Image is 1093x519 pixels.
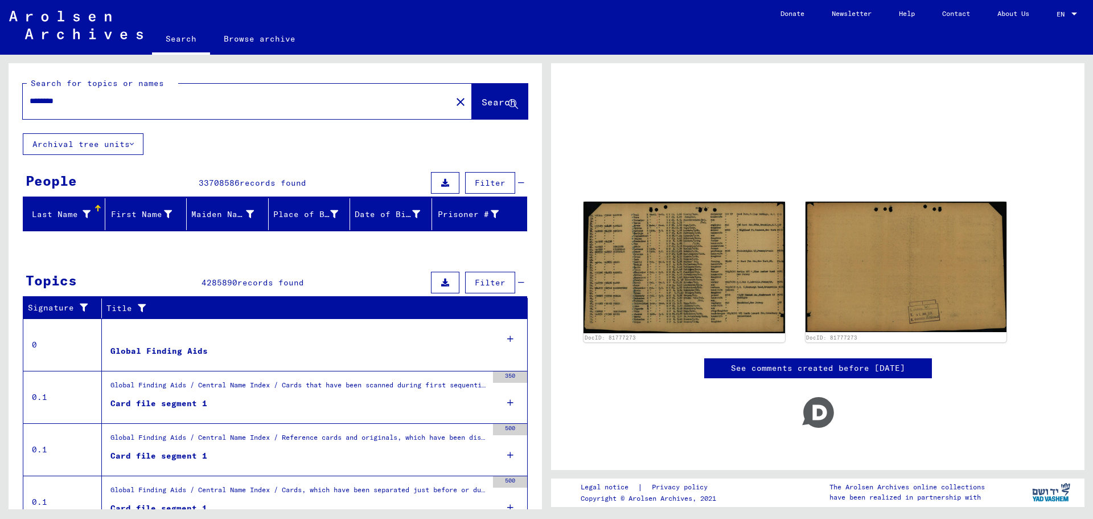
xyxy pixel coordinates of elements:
div: Prisoner # [437,205,513,223]
div: Card file segment 1 [110,450,207,462]
button: Search [472,84,528,119]
a: Legal notice [581,481,638,493]
a: Search [152,25,210,55]
a: See comments created before [DATE] [731,362,905,374]
div: 500 [493,476,527,488]
span: records found [240,178,306,188]
mat-header-cell: Maiden Name [187,198,269,230]
span: 4285890 [202,277,237,288]
mat-icon: close [454,95,467,109]
span: EN [1057,10,1069,18]
span: 33708586 [199,178,240,188]
div: Last Name [28,205,105,223]
button: Filter [465,272,515,293]
div: Global Finding Aids [110,345,208,357]
mat-header-cell: Date of Birth [350,198,432,230]
div: Card file segment 1 [110,502,207,514]
td: 0.1 [23,423,102,476]
mat-header-cell: Prisoner # [432,198,527,230]
button: Filter [465,172,515,194]
div: Maiden Name [191,205,268,223]
div: Title [106,303,505,314]
p: have been realized in partnership with [829,492,985,502]
div: Place of Birth [273,205,353,223]
span: Filter [475,178,506,188]
div: First Name [110,209,172,220]
div: Global Finding Aids / Central Name Index / Reference cards and originals, which have been discove... [110,432,487,448]
div: 350 [493,371,527,383]
a: DocID: 81777273 [806,334,857,341]
div: Prisoner # [437,209,499,220]
div: | [581,481,721,493]
span: records found [237,277,304,288]
img: yv_logo.png [1030,478,1073,506]
div: Maiden Name [191,209,254,220]
div: First Name [110,205,187,223]
p: Copyright © Arolsen Archives, 2021 [581,493,721,504]
mat-header-cell: First Name [105,198,187,230]
div: Signature [28,299,104,317]
a: DocID: 81777273 [585,334,636,341]
div: Last Name [28,209,91,220]
div: Date of Birth [355,205,434,223]
span: Filter [475,277,506,288]
img: 001.jpg [584,202,785,333]
button: Archival tree units [23,133,143,155]
button: Clear [449,90,472,113]
div: Topics [26,270,77,291]
td: 0.1 [23,371,102,423]
img: Arolsen_neg.svg [9,11,143,39]
div: Title [106,299,516,317]
img: 002.jpg [806,202,1007,332]
mat-header-cell: Place of Birth [269,198,351,230]
mat-header-cell: Last Name [23,198,105,230]
div: Global Finding Aids / Central Name Index / Cards that have been scanned during first sequential m... [110,380,487,396]
div: Place of Birth [273,209,339,220]
td: 0 [23,318,102,371]
div: Global Finding Aids / Central Name Index / Cards, which have been separated just before or during... [110,485,487,501]
mat-label: Search for topics or names [31,78,164,88]
p: The Arolsen Archives online collections [829,482,985,492]
div: People [26,170,77,191]
div: Date of Birth [355,209,420,220]
div: Card file segment 1 [110,398,207,410]
a: Privacy policy [643,481,721,493]
div: Signature [28,302,93,314]
span: Search [482,96,516,108]
a: Browse archive [210,25,309,52]
div: 500 [493,424,527,435]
